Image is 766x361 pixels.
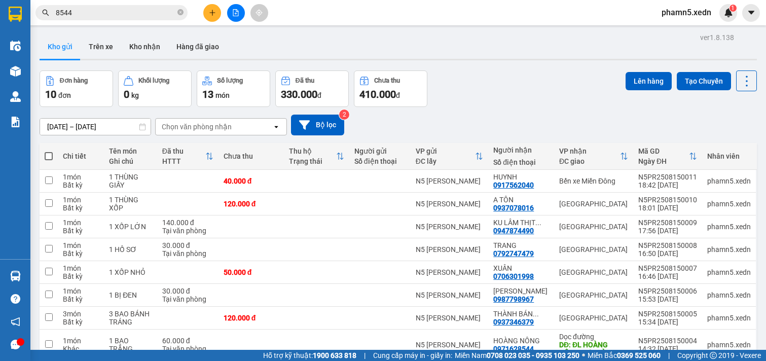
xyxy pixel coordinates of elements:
div: N5 [PERSON_NAME] [416,223,484,231]
span: Hỗ trợ kỹ thuật: [263,350,356,361]
div: 1 món [63,337,99,345]
span: notification [11,317,20,327]
button: Đơn hàng10đơn [40,70,113,107]
button: plus [203,4,221,22]
div: XUÂN [493,264,549,272]
img: solution-icon [10,117,21,127]
button: Trên xe [81,34,121,59]
img: warehouse-icon [10,271,21,281]
div: ĐC giao [559,157,620,165]
div: Bất kỳ [63,181,99,189]
div: Khác [63,345,99,353]
div: Số lượng [217,77,243,84]
div: 140.000 đ [162,219,213,227]
div: 60.000 đ [162,337,213,345]
div: Nhân viên [707,152,751,160]
span: caret-down [747,8,756,17]
div: A TÔN [493,196,549,204]
button: Tạo Chuyến [677,72,731,90]
span: close-circle [177,9,184,15]
div: N5 [PERSON_NAME] [416,200,484,208]
strong: 0708 023 035 - 0935 103 250 [487,351,579,359]
button: aim [250,4,268,22]
div: HTTT [162,157,205,165]
th: Toggle SortBy [411,143,489,170]
div: 1 món [63,196,99,204]
div: 50.000 đ [224,268,279,276]
div: ver 1.8.138 [700,32,734,43]
div: 15:53 [DATE] [638,295,697,303]
div: 1 món [63,264,99,272]
div: 1 BỊ ĐEN [109,291,152,299]
span: | [364,350,366,361]
div: 1 THÙNG GIẤY [109,173,152,189]
div: Bất kỳ [63,272,99,280]
th: Toggle SortBy [157,143,218,170]
div: phamn5.xedn [707,177,751,185]
button: Đã thu330.000đ [275,70,349,107]
div: phamn5.xedn [707,200,751,208]
span: Cung cấp máy in - giấy in: [373,350,452,361]
div: 1 XỐP LỚN [109,223,152,231]
div: phamn5.xedn [707,245,751,254]
div: 0792747479 [493,249,534,258]
span: ... [533,310,539,318]
div: Đã thu [296,77,314,84]
div: Tại văn phòng [162,249,213,258]
div: Chưa thu [224,152,279,160]
div: phamn5.xedn [707,341,751,349]
div: 1 món [63,173,99,181]
div: THÀNH BÁNH TRÁNG [493,310,549,318]
div: N5 [PERSON_NAME] [416,291,484,299]
input: Tìm tên, số ĐT hoặc mã đơn [56,7,175,18]
div: 40.000 đ [224,177,279,185]
div: ĐC lấy [416,157,476,165]
div: Bất kỳ [63,249,99,258]
div: 0917562040 [493,181,534,189]
button: Số lượng13món [197,70,270,107]
div: 1 BAO TRẮNG [109,337,152,353]
div: Người gửi [354,147,406,155]
div: 1 món [63,287,99,295]
div: N5PR2508150009 [638,219,697,227]
span: món [215,91,230,99]
span: ... [615,349,621,357]
div: 0706301998 [493,272,534,280]
div: Bất kỳ [63,204,99,212]
div: Đã thu [162,147,205,155]
div: Tên món [109,147,152,155]
img: logo-vxr [9,7,22,22]
strong: 1900 633 818 [313,351,356,359]
button: Hàng đã giao [168,34,227,59]
button: Kho nhận [121,34,168,59]
div: [GEOGRAPHIC_DATA] [559,245,628,254]
div: N5PR2508150010 [638,196,697,204]
div: Trạng thái [289,157,336,165]
div: N5PR2508150008 [638,241,697,249]
span: file-add [232,9,239,16]
div: Tại văn phòng [162,345,213,353]
div: DĐ: ĐL HOÀNG NÔNG SƠN BÌNH KHÁNH SƠN [559,341,628,357]
div: Chọn văn phòng nhận [162,122,232,132]
img: icon-new-feature [724,8,733,17]
span: kg [131,91,139,99]
div: phamn5.xedn [707,314,751,322]
div: phamn5.xedn [707,223,751,231]
th: Toggle SortBy [284,143,349,170]
span: message [11,340,20,349]
div: Số điện thoại [354,157,406,165]
span: 1 [731,5,735,12]
div: 18:01 [DATE] [638,204,697,212]
div: 15:34 [DATE] [638,318,697,326]
span: đ [317,91,321,99]
div: HOÀNG NÔNG [493,337,549,345]
div: Số điện thoại [493,158,549,166]
div: N5PR2508150005 [638,310,697,318]
div: 30.000 đ [162,241,213,249]
div: 0937078016 [493,204,534,212]
div: QUANG HUY [493,287,549,295]
div: 0947874490 [493,227,534,235]
div: Bất kỳ [63,295,99,303]
span: 330.000 [281,88,317,100]
button: Khối lượng0kg [118,70,192,107]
